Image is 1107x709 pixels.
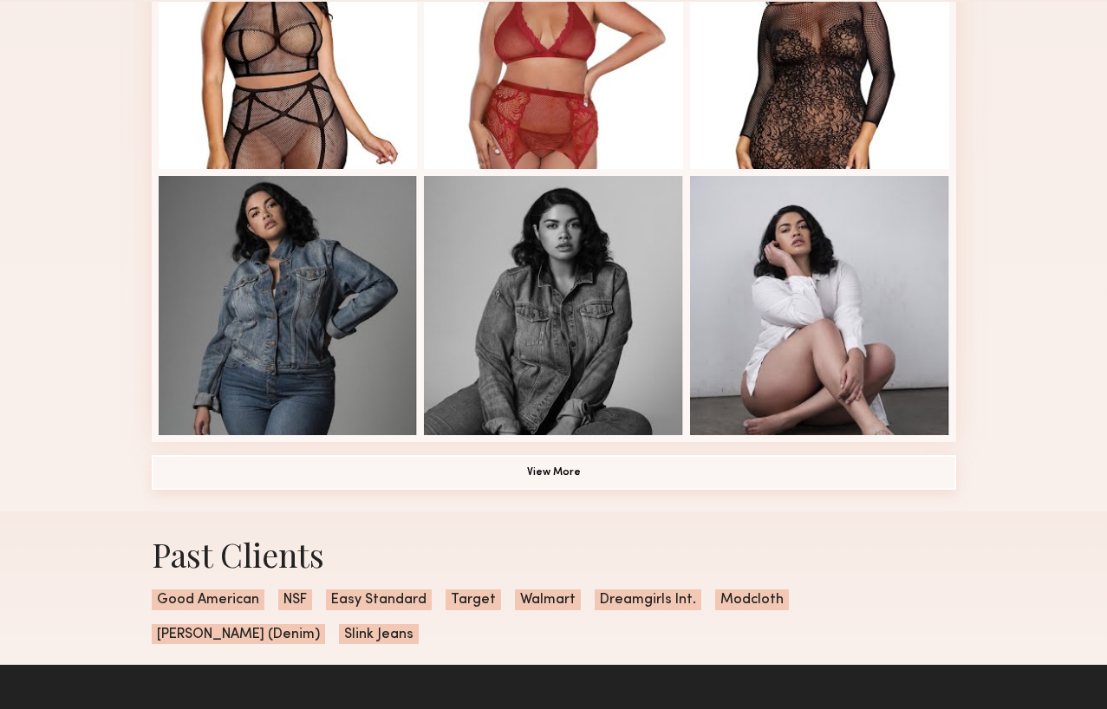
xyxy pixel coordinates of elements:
[152,455,956,490] button: View More
[595,589,701,610] span: Dreamgirls Int.
[515,589,581,610] span: Walmart
[152,624,325,645] span: [PERSON_NAME] (Denim)
[152,589,264,610] span: Good American
[278,589,312,610] span: NSF
[446,589,501,610] span: Target
[339,624,419,645] span: Slink Jeans
[715,589,789,610] span: Modcloth
[152,532,956,576] div: Past Clients
[326,589,432,610] span: Easy Standard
